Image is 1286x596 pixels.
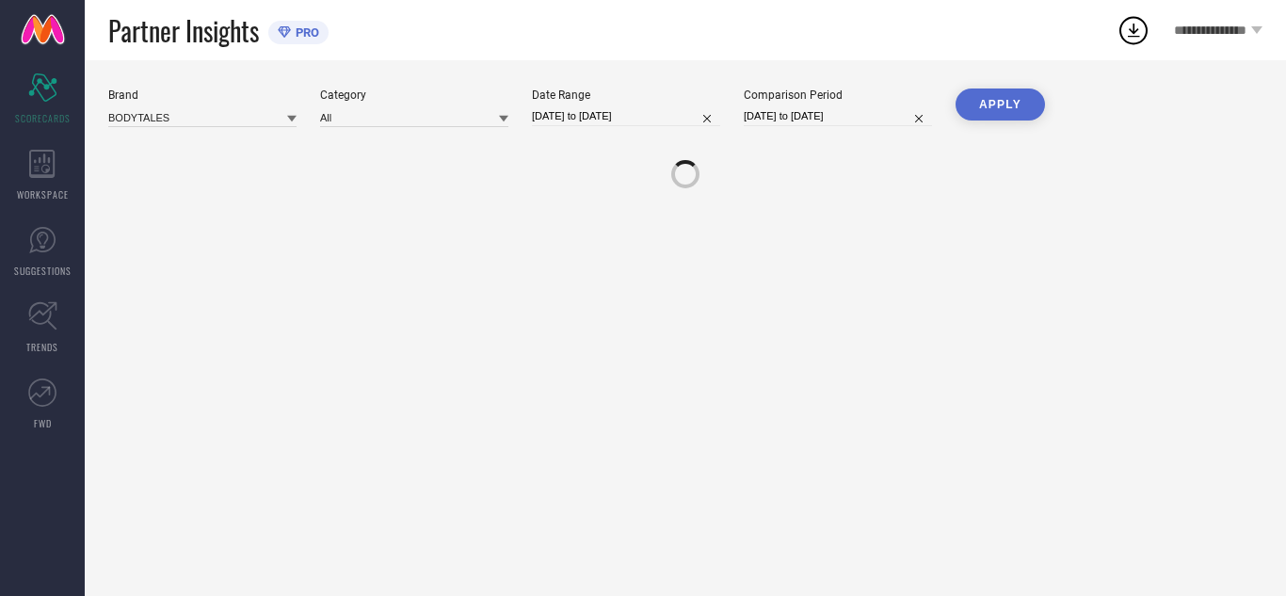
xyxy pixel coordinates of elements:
span: TRENDS [26,340,58,354]
span: PRO [291,25,319,40]
span: SCORECARDS [15,111,71,125]
span: WORKSPACE [17,187,69,201]
span: Partner Insights [108,11,259,50]
span: SUGGESTIONS [14,264,72,278]
div: Open download list [1117,13,1150,47]
div: Comparison Period [744,89,932,102]
div: Brand [108,89,297,102]
div: Date Range [532,89,720,102]
span: FWD [34,416,52,430]
input: Select date range [532,106,720,126]
button: APPLY [956,89,1045,121]
div: Category [320,89,508,102]
input: Select comparison period [744,106,932,126]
